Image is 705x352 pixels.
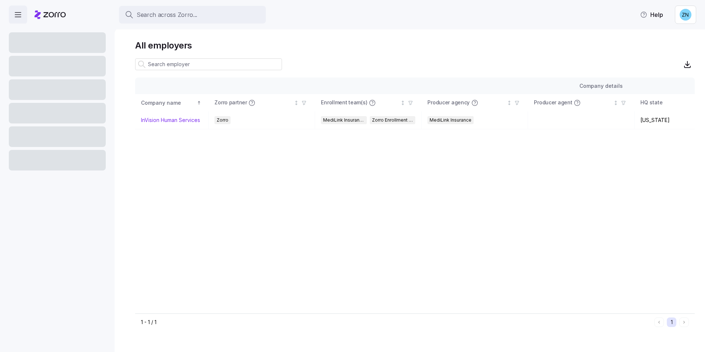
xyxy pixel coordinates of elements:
a: InVision Human Services [141,116,200,124]
span: Enrollment team(s) [321,99,367,107]
div: Not sorted [507,100,512,105]
div: Not sorted [613,100,618,105]
button: Previous page [654,317,664,327]
button: 1 [667,317,676,327]
th: Zorro partnerNot sorted [209,94,315,111]
span: Search across Zorro... [137,10,197,19]
th: Producer agencyNot sorted [422,94,528,111]
th: Enrollment team(s)Not sorted [315,94,422,111]
div: 1 - 1 / 1 [141,319,651,326]
span: Producer agent [534,99,572,107]
h1: All employers [135,40,695,51]
img: 5c518db9dac3a343d5b258230af867d6 [680,9,691,21]
th: Company nameSorted ascending [135,94,209,111]
span: Zorro [217,116,228,124]
div: Not sorted [400,100,405,105]
span: Help [640,10,663,19]
span: Producer agency [427,99,470,107]
span: Zorro Enrollment Team [372,116,413,124]
button: Help [634,7,669,22]
th: Producer agentNot sorted [528,94,634,111]
button: Next page [679,317,689,327]
button: Search across Zorro... [119,6,266,24]
div: Not sorted [294,100,299,105]
div: Sorted ascending [196,100,202,105]
span: MediLink Insurance [430,116,471,124]
span: Zorro partner [214,99,247,107]
input: Search employer [135,58,282,70]
span: MediLink Insurance [323,116,365,124]
div: Company name [141,99,195,107]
